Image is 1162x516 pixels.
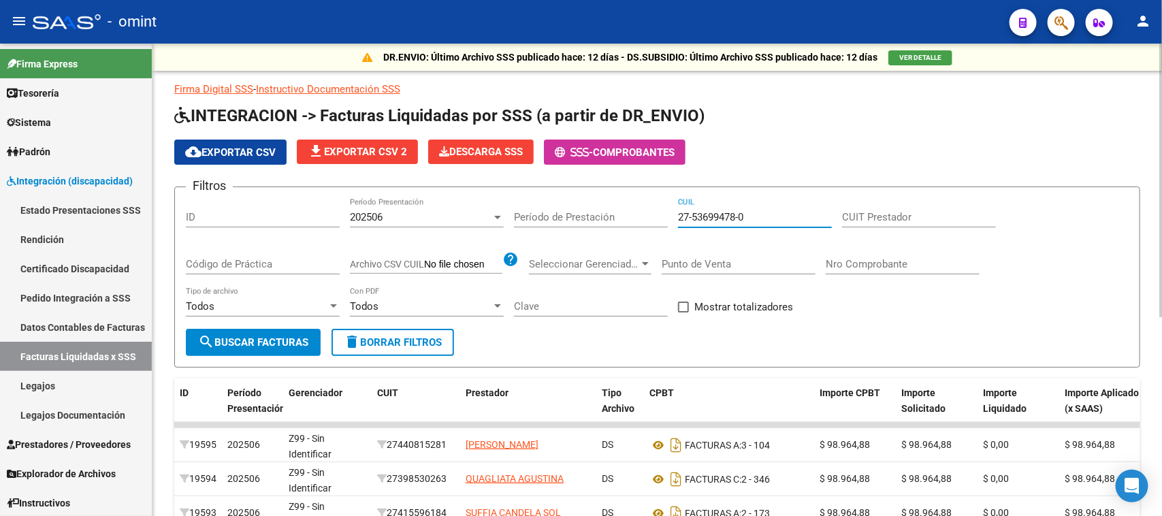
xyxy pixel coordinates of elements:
span: $ 98.964,88 [820,473,870,484]
datatable-header-cell: CPBT [644,378,814,438]
datatable-header-cell: Importe Aplicado (x SAAS) [1059,378,1148,438]
span: CUIT [377,387,398,398]
button: Buscar Facturas [186,329,321,356]
app-download-masive: Descarga masiva de comprobantes (adjuntos) [428,140,534,165]
button: Descarga SSS [428,140,534,164]
mat-icon: delete [344,334,360,350]
span: Archivo CSV CUIL [350,259,424,270]
div: 2 - 346 [649,468,809,490]
span: Todos [350,300,378,312]
p: - [174,82,1140,97]
datatable-header-cell: Prestador [460,378,596,438]
span: $ 98.964,88 [1065,473,1115,484]
span: Exportar CSV [185,146,276,159]
span: $ 98.964,88 [901,439,952,450]
span: 202506 [350,211,383,223]
span: FACTURAS A: [685,440,741,451]
span: CPBT [649,387,674,398]
span: $ 98.964,88 [820,439,870,450]
span: Z99 - Sin Identificar [289,433,332,459]
span: Importe Liquidado [983,387,1027,414]
h3: Filtros [186,176,233,195]
span: [PERSON_NAME] [466,439,538,450]
span: ID [180,387,189,398]
span: Exportar CSV 2 [308,146,407,158]
button: Borrar Filtros [332,329,454,356]
span: INTEGRACION -> Facturas Liquidadas por SSS (a partir de DR_ENVIO) [174,106,705,125]
i: Descargar documento [667,434,685,456]
i: Descargar documento [667,468,685,490]
datatable-header-cell: Período Presentación [222,378,283,438]
p: DR.ENVIO: Último Archivo SSS publicado hace: 12 días - DS.SUBSIDIO: Último Archivo SSS publicado ... [383,50,877,65]
span: $ 98.964,88 [1065,439,1115,450]
span: DS [602,473,613,484]
datatable-header-cell: Gerenciador [283,378,372,438]
span: Tesorería [7,86,59,101]
span: Gerenciador [289,387,342,398]
span: Prestador [466,387,509,398]
button: -Comprobantes [544,140,685,165]
span: 202506 [227,473,260,484]
span: Prestadores / Proveedores [7,437,131,452]
a: Instructivo Documentación SSS [256,83,400,95]
span: 202506 [227,439,260,450]
span: Z99 - Sin Identificar [289,467,332,494]
span: FACTURAS C: [685,474,741,485]
button: Exportar CSV [174,140,287,165]
span: $ 0,00 [983,473,1009,484]
span: Período Presentación [227,387,285,414]
mat-icon: person [1135,13,1151,29]
span: - [555,146,593,159]
mat-icon: search [198,334,214,350]
datatable-header-cell: Importe Liquidado [978,378,1059,438]
span: QUAGLIATA AGUSTINA [466,473,564,484]
mat-icon: cloud_download [185,144,201,160]
span: Instructivos [7,496,70,511]
mat-icon: menu [11,13,27,29]
span: $ 98.964,88 [901,473,952,484]
span: VER DETALLE [899,54,941,61]
div: Open Intercom Messenger [1116,470,1148,502]
span: Todos [186,300,214,312]
span: DS [602,439,613,450]
mat-icon: file_download [308,143,324,159]
span: Firma Express [7,57,78,71]
span: Borrar Filtros [344,336,442,349]
datatable-header-cell: CUIT [372,378,460,438]
span: Sistema [7,115,51,130]
span: Mostrar totalizadores [694,299,793,315]
datatable-header-cell: Importe CPBT [814,378,896,438]
div: 27398530263 [377,471,455,487]
span: Descarga SSS [439,146,523,158]
span: Importe Solicitado [901,387,946,414]
div: 19594 [180,471,216,487]
input: Archivo CSV CUIL [424,259,502,271]
span: Tipo Archivo [602,387,634,414]
span: Explorador de Archivos [7,466,116,481]
mat-icon: help [502,251,519,268]
div: 3 - 104 [649,434,809,456]
span: Importe CPBT [820,387,880,398]
div: 27440815281 [377,437,455,453]
span: Padrón [7,144,50,159]
datatable-header-cell: ID [174,378,222,438]
span: - omint [108,7,157,37]
a: Firma Digital SSS [174,83,253,95]
span: Integración (discapacidad) [7,174,133,189]
span: Importe Aplicado (x SAAS) [1065,387,1139,414]
span: Seleccionar Gerenciador [529,258,639,270]
datatable-header-cell: Importe Solicitado [896,378,978,438]
datatable-header-cell: Tipo Archivo [596,378,644,438]
button: VER DETALLE [888,50,952,65]
div: 19595 [180,437,216,453]
span: Buscar Facturas [198,336,308,349]
span: Comprobantes [593,146,675,159]
button: Exportar CSV 2 [297,140,418,164]
span: $ 0,00 [983,439,1009,450]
